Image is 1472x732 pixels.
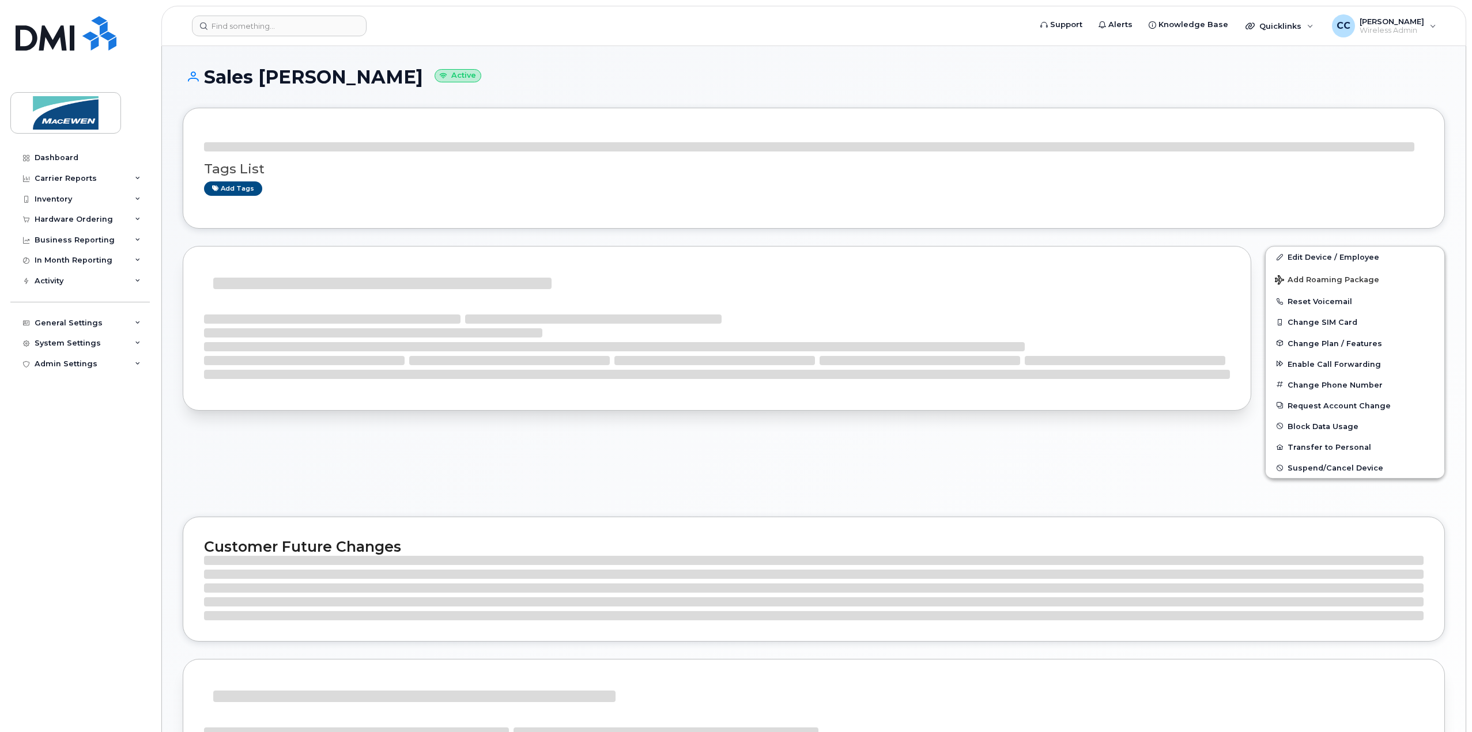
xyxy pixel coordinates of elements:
small: Active [435,69,481,82]
button: Change SIM Card [1266,312,1444,332]
span: Change Plan / Features [1288,339,1382,347]
button: Add Roaming Package [1266,267,1444,291]
button: Reset Voicemail [1266,291,1444,312]
button: Request Account Change [1266,395,1444,416]
button: Suspend/Cancel Device [1266,457,1444,478]
h3: Tags List [204,162,1424,176]
span: Enable Call Forwarding [1288,359,1381,368]
span: Suspend/Cancel Device [1288,464,1383,472]
button: Transfer to Personal [1266,437,1444,457]
button: Enable Call Forwarding [1266,354,1444,374]
button: Block Data Usage [1266,416,1444,437]
h2: Customer Future Changes [204,538,1424,555]
span: Add Roaming Package [1275,275,1379,286]
h1: Sales [PERSON_NAME] [183,67,1445,87]
button: Change Plan / Features [1266,333,1444,354]
a: Add tags [204,181,262,196]
button: Change Phone Number [1266,374,1444,395]
a: Edit Device / Employee [1266,246,1444,267]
